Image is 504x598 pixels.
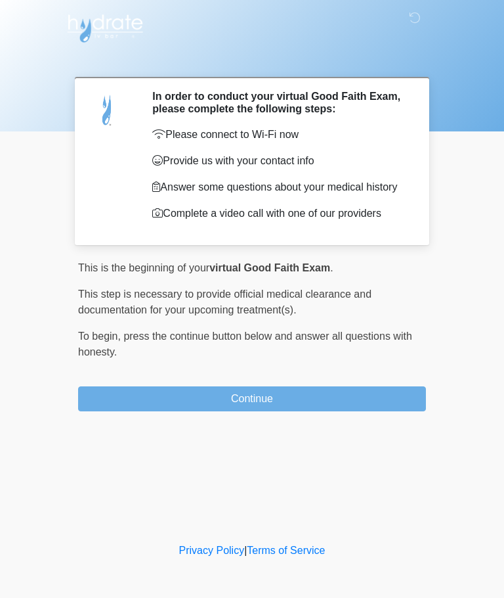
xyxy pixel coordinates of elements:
[209,262,330,273] strong: virtual Good Faith Exam
[152,206,406,221] p: Complete a video call with one of our providers
[65,10,145,43] img: Hydrate IV Bar - Arcadia Logo
[68,47,436,72] h1: ‎ ‎ ‎ ‎
[152,179,406,195] p: Answer some questions about your medical history
[152,127,406,143] p: Please connect to Wi-Fi now
[152,90,406,115] h2: In order to conduct your virtual Good Faith Exam, please complete the following steps:
[152,153,406,169] p: Provide us with your contact info
[78,331,123,342] span: To begin,
[78,331,412,357] span: press the continue button below and answer all questions with honesty.
[247,545,325,556] a: Terms of Service
[330,262,333,273] span: .
[244,545,247,556] a: |
[78,288,371,315] span: This step is necessary to provide official medical clearance and documentation for your upcoming ...
[78,262,209,273] span: This is the beginning of your
[179,545,245,556] a: Privacy Policy
[78,386,426,411] button: Continue
[88,90,127,129] img: Agent Avatar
